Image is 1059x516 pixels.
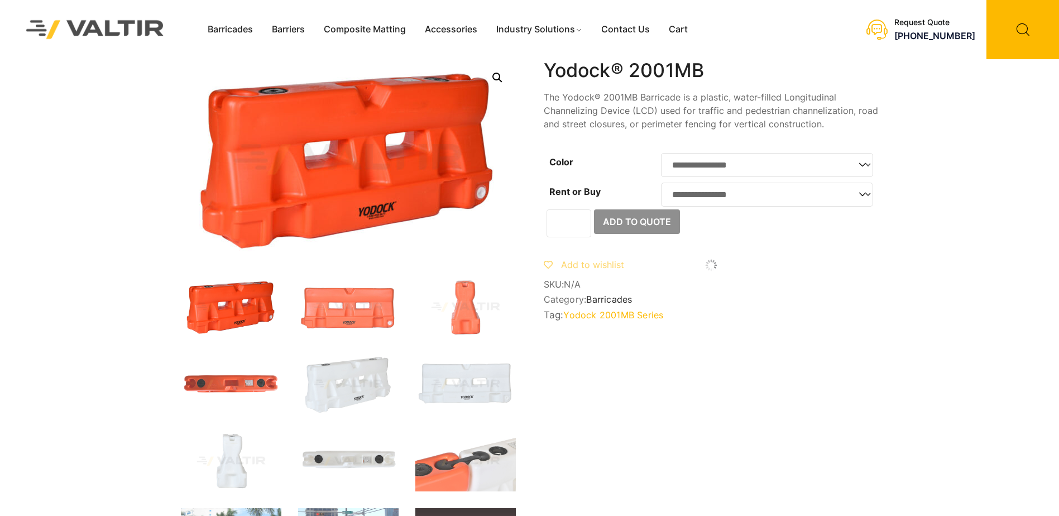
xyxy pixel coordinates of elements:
[298,354,399,414] img: 2001MB_Nat_3Q.jpg
[659,21,697,38] a: Cart
[594,209,680,234] button: Add to Quote
[544,294,879,305] span: Category:
[592,21,659,38] a: Contact Us
[586,294,632,305] a: Barricades
[487,21,592,38] a: Industry Solutions
[544,59,879,82] h1: Yodock® 2001MB
[181,354,281,414] img: 2001MB_Org_Top.jpg
[198,21,262,38] a: Barricades
[415,431,516,491] img: 2001MB_Xtra2.jpg
[415,21,487,38] a: Accessories
[181,277,281,337] img: 2001MB_Org_3Q.jpg
[563,309,663,321] a: Yodock 2001MB Series
[415,277,516,337] img: 2001MB_Org_Side.jpg
[547,209,591,237] input: Product quantity
[262,21,314,38] a: Barriers
[12,6,179,53] img: Valtir Rentals
[894,18,975,27] div: Request Quote
[544,279,879,290] span: SKU:
[314,21,415,38] a: Composite Matting
[298,431,399,491] img: 2001MB_Nat_Top.jpg
[415,354,516,414] img: 2001MB_Nat_Front.jpg
[894,30,975,41] a: [PHONE_NUMBER]
[181,431,281,491] img: 2001MB_Nat_Side.jpg
[544,309,879,321] span: Tag:
[549,186,601,197] label: Rent or Buy
[544,90,879,131] p: The Yodock® 2001MB Barricade is a plastic, water-filled Longitudinal Channelizing Device (LCD) us...
[549,156,573,168] label: Color
[564,279,581,290] span: N/A
[298,277,399,337] img: 2001MB_Org_Front.jpg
